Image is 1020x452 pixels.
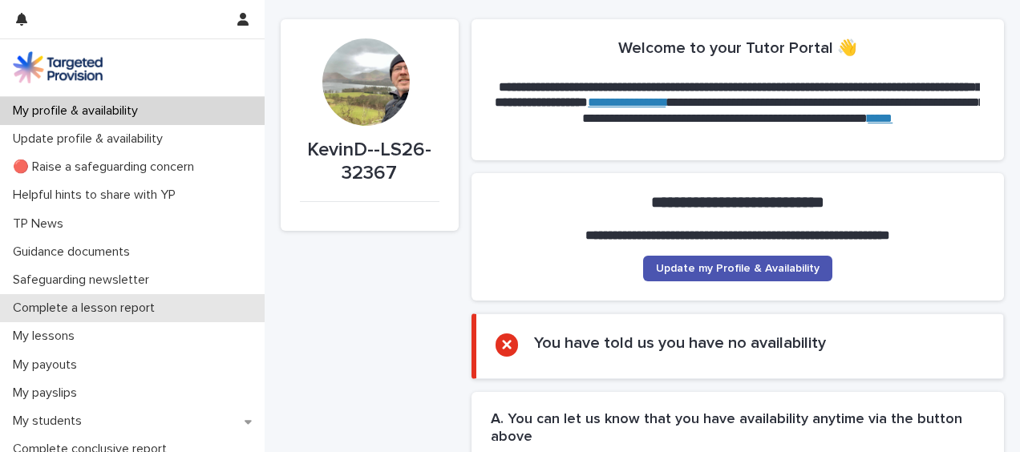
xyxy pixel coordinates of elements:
a: Update my Profile & Availability [643,256,832,281]
p: Guidance documents [6,244,143,260]
p: My payslips [6,385,90,401]
h2: You have told us you have no availability [534,333,826,353]
h2: Welcome to your Tutor Portal 👋 [618,38,857,58]
p: 🔴 Raise a safeguarding concern [6,159,207,175]
h2: A. You can let us know that you have availability anytime via the button above [491,411,986,446]
p: My lessons [6,329,87,344]
p: Complete a lesson report [6,301,168,316]
p: TP News [6,216,76,232]
img: M5nRWzHhSzIhMunXDL62 [13,51,103,83]
p: My payouts [6,357,90,373]
p: Helpful hints to share with YP [6,188,188,203]
p: My students [6,414,95,429]
p: Safeguarding newsletter [6,272,162,288]
p: Update profile & availability [6,131,176,147]
span: Update my Profile & Availability [656,263,820,274]
p: My profile & availability [6,103,151,119]
p: KevinD--LS26-32367 [300,139,439,185]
